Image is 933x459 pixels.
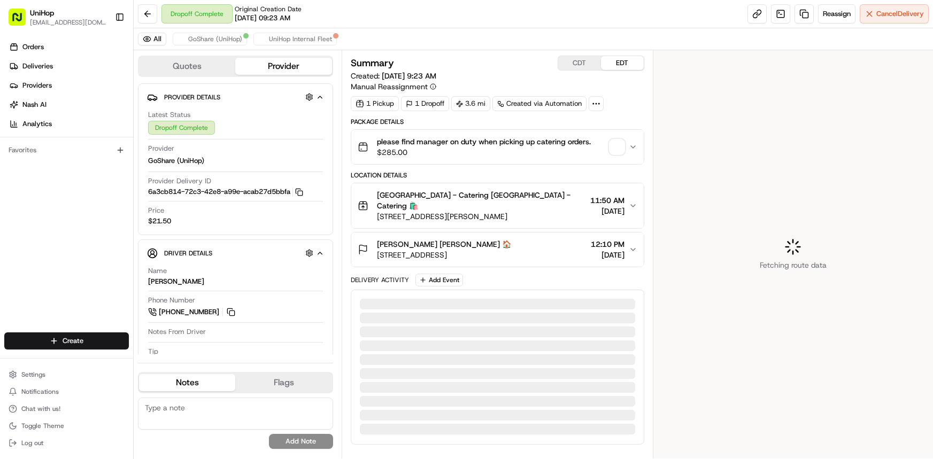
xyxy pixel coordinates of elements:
button: UniHop Internal Fleet [253,33,337,45]
a: [PHONE_NUMBER] [148,306,237,318]
button: GoShare (UniHop) [173,33,247,45]
span: Tip [148,347,158,356]
span: [DATE] 09:23 AM [235,13,290,23]
span: Fetching route data [760,260,827,270]
span: Cancel Delivery [876,9,924,19]
span: Price [148,206,164,215]
span: [DATE] 9:23 AM [382,71,436,81]
span: Original Creation Date [235,5,302,13]
span: Create [63,336,83,346]
button: EDT [601,56,644,70]
span: [DATE] [591,250,624,260]
span: Driver Details [164,249,212,258]
a: Providers [4,77,133,94]
span: please find manager on duty when picking up catering orders. [377,136,591,147]
span: 12:10 PM [591,239,624,250]
button: Manual Reassignment [351,81,436,92]
span: Provider [148,144,174,153]
button: please find manager on duty when picking up catering orders.$285.00 [351,130,644,164]
a: Created via Automation [492,96,587,111]
button: Log out [4,435,129,450]
button: Driver Details [147,244,324,262]
button: Provider Details [147,88,324,106]
span: Latest Status [148,110,190,120]
div: Favorites [4,142,129,159]
span: Created: [351,71,436,81]
span: [STREET_ADDRESS][PERSON_NAME] [377,211,586,222]
div: 1 Dropoff [401,96,449,111]
span: Phone Number [148,295,195,305]
a: Orders [4,38,133,56]
button: Flags [235,374,331,391]
button: Create [4,332,129,349]
div: 3.6 mi [451,96,490,111]
span: 11:50 AM [590,195,624,206]
span: Analytics [22,119,52,129]
span: Orders [22,42,44,52]
span: Reassign [823,9,851,19]
button: Reassign [818,4,855,24]
span: Chat with us! [21,404,60,413]
span: [PERSON_NAME] [PERSON_NAME] 🏠 [377,239,511,250]
span: Provider Delivery ID [148,176,211,186]
span: GoShare (UniHop) [188,35,242,43]
span: Notifications [21,387,59,396]
a: Deliveries [4,58,133,75]
button: Toggle Theme [4,418,129,433]
div: 1 Pickup [351,96,399,111]
div: [PERSON_NAME] [148,277,204,286]
button: CDT [558,56,601,70]
span: Toggle Theme [21,422,64,430]
button: [PERSON_NAME] [PERSON_NAME] 🏠[STREET_ADDRESS]12:10 PM[DATE] [351,232,644,267]
button: Chat with us! [4,401,129,416]
a: Analytics [4,115,133,133]
span: Notes From Driver [148,327,206,337]
button: Notifications [4,384,129,399]
span: Log out [21,439,43,447]
span: UniHop Internal Fleet [269,35,332,43]
button: [GEOGRAPHIC_DATA] - Catering [GEOGRAPHIC_DATA] - Catering 🛍️[STREET_ADDRESS][PERSON_NAME]11:50 AM... [351,183,644,228]
span: [DATE] [590,206,624,216]
span: [STREET_ADDRESS] [377,250,511,260]
div: Package Details [351,118,644,126]
button: Add Event [415,274,463,286]
span: [GEOGRAPHIC_DATA] - Catering [GEOGRAPHIC_DATA] - Catering 🛍️ [377,190,586,211]
button: CancelDelivery [860,4,929,24]
button: Quotes [139,58,235,75]
span: Deliveries [22,61,53,71]
span: Provider Details [164,93,220,102]
button: Provider [235,58,331,75]
span: GoShare (UniHop) [148,156,204,166]
div: Delivery Activity [351,276,409,284]
span: Manual Reassignment [351,81,428,92]
button: All [138,33,166,45]
button: UniHop [30,7,54,18]
div: Location Details [351,171,644,180]
h3: Summary [351,58,394,68]
span: Settings [21,370,45,379]
span: Name [148,266,167,276]
span: Nash AI [22,100,47,110]
button: Notes [139,374,235,391]
span: Providers [22,81,52,90]
span: $21.50 [148,216,171,226]
a: Nash AI [4,96,133,113]
button: Settings [4,367,129,382]
button: 6a3cb814-72c3-42e8-a99e-acab27d5bbfa [148,187,303,197]
span: $285.00 [377,147,591,158]
button: UniHop[EMAIL_ADDRESS][DOMAIN_NAME] [4,4,111,30]
button: [EMAIL_ADDRESS][DOMAIN_NAME] [30,18,106,27]
span: [PHONE_NUMBER] [159,307,219,317]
